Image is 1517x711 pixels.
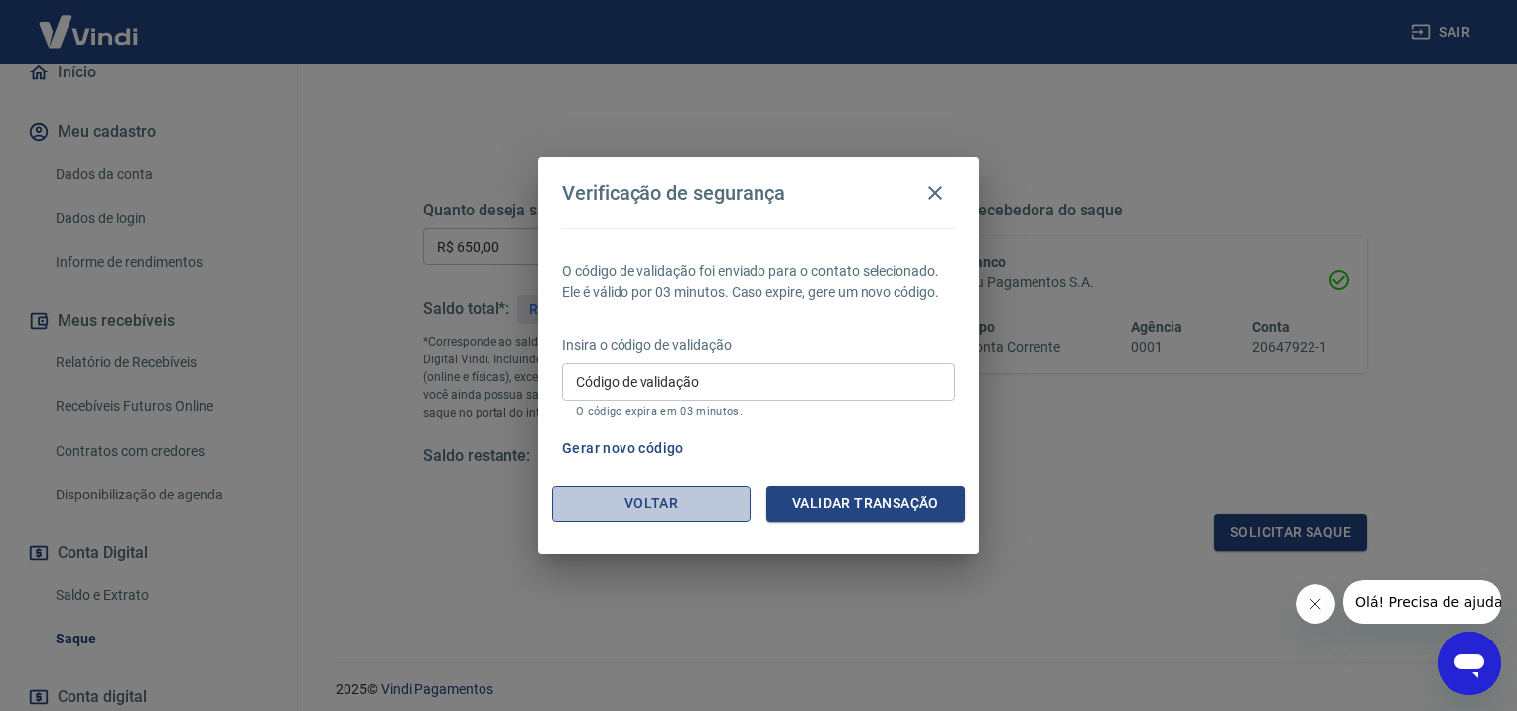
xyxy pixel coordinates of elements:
button: Voltar [552,486,751,522]
h4: Verificação de segurança [562,181,785,205]
p: O código expira em 03 minutos. [576,405,941,418]
p: Insira o código de validação [562,335,955,355]
span: Olá! Precisa de ajuda? [12,14,167,30]
p: O código de validação foi enviado para o contato selecionado. Ele é válido por 03 minutos. Caso e... [562,261,955,303]
button: Gerar novo código [554,430,692,467]
iframe: Botão para abrir a janela de mensagens [1438,632,1501,695]
iframe: Mensagem da empresa [1343,580,1501,624]
iframe: Fechar mensagem [1296,584,1335,624]
button: Validar transação [766,486,965,522]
